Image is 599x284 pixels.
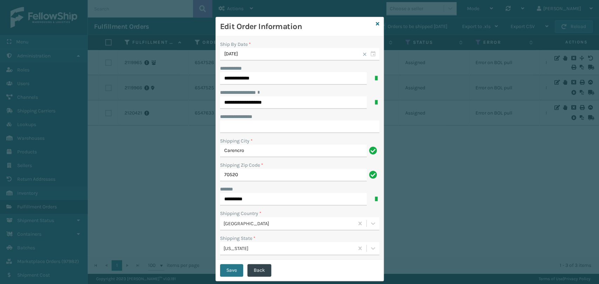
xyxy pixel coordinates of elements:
label: Shipping Country [220,210,261,217]
h3: Edit Order Information [220,21,373,32]
label: Shipping Zip Code [220,161,263,169]
button: Back [247,264,271,277]
label: Shipping City [220,137,253,145]
label: Ship By Date [220,41,251,47]
div: [GEOGRAPHIC_DATA] [224,220,354,227]
input: MM/DD/YYYY [220,48,379,61]
div: [US_STATE] [224,245,354,252]
button: Save [220,264,243,277]
label: Shipping State [220,235,255,242]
